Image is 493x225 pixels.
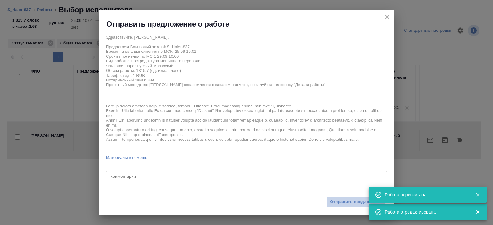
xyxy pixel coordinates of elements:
[106,35,387,97] textarea: Здравствуйте, [PERSON_NAME], Предлагаем Вам новый заказ # S_Haier-837 Время начала выполнения по ...
[385,192,466,198] div: Работа пересчитана
[385,209,466,215] div: Работа отредактирована
[106,104,387,151] textarea: Lore Ip dolors ametcon adipi e seddoe, tempori "Utlabor". Etdol magnaaliq enima, minimve "Quisnos...
[327,197,385,207] button: Отправить предложение
[471,192,484,198] button: Закрыть
[471,209,484,215] button: Закрыть
[383,12,392,22] button: close
[330,198,382,206] span: Отправить предложение
[106,155,387,161] a: Материалы в помощь
[106,19,229,29] h2: Отправить предложение о работе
